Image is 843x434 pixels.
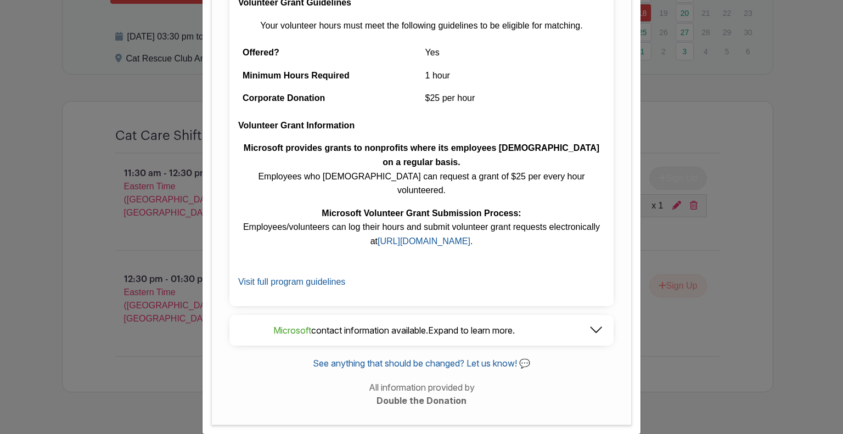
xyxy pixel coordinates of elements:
[378,236,470,246] a: Link to your company's online portal that lets you begin the matching gift process https://micros...
[421,87,513,110] td: $25 per hour
[238,19,605,33] p: Your volunteer hours must meet the following guidelines to be eligible for matching.
[238,277,345,286] a: Visit full program guidelines
[238,119,605,133] div: Volunteer Grant Information
[313,358,530,369] a: See anything that should be changed? Let us know! 💬
[273,325,311,336] span: Microsoft
[421,64,513,87] td: 1 hour
[238,87,421,110] th: Corporate Donation
[229,315,614,346] summary: Microsoftcontact information available.Expand to learn more.
[238,324,550,337] div: contact information available. Expand to learn more.
[238,41,421,64] th: Offered?
[238,206,605,249] p: Employees/volunteers can log their hours and submit volunteer grant requests electronically at .
[322,208,521,218] strong: Microsoft Volunteer Grant Submission Process:
[421,41,513,64] td: Yes
[238,64,421,87] th: Minimum Hours Required
[244,143,599,167] strong: Microsoft provides grants to nonprofits where its employees [DEMOGRAPHIC_DATA] on a regular basis.
[238,141,605,197] p: Employees who [DEMOGRAPHIC_DATA] can request a grant of $25 per every hour volunteered.
[229,381,614,407] div: All information provided by
[376,395,467,406] a: Double the Donation matching gift information (opens in a new window)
